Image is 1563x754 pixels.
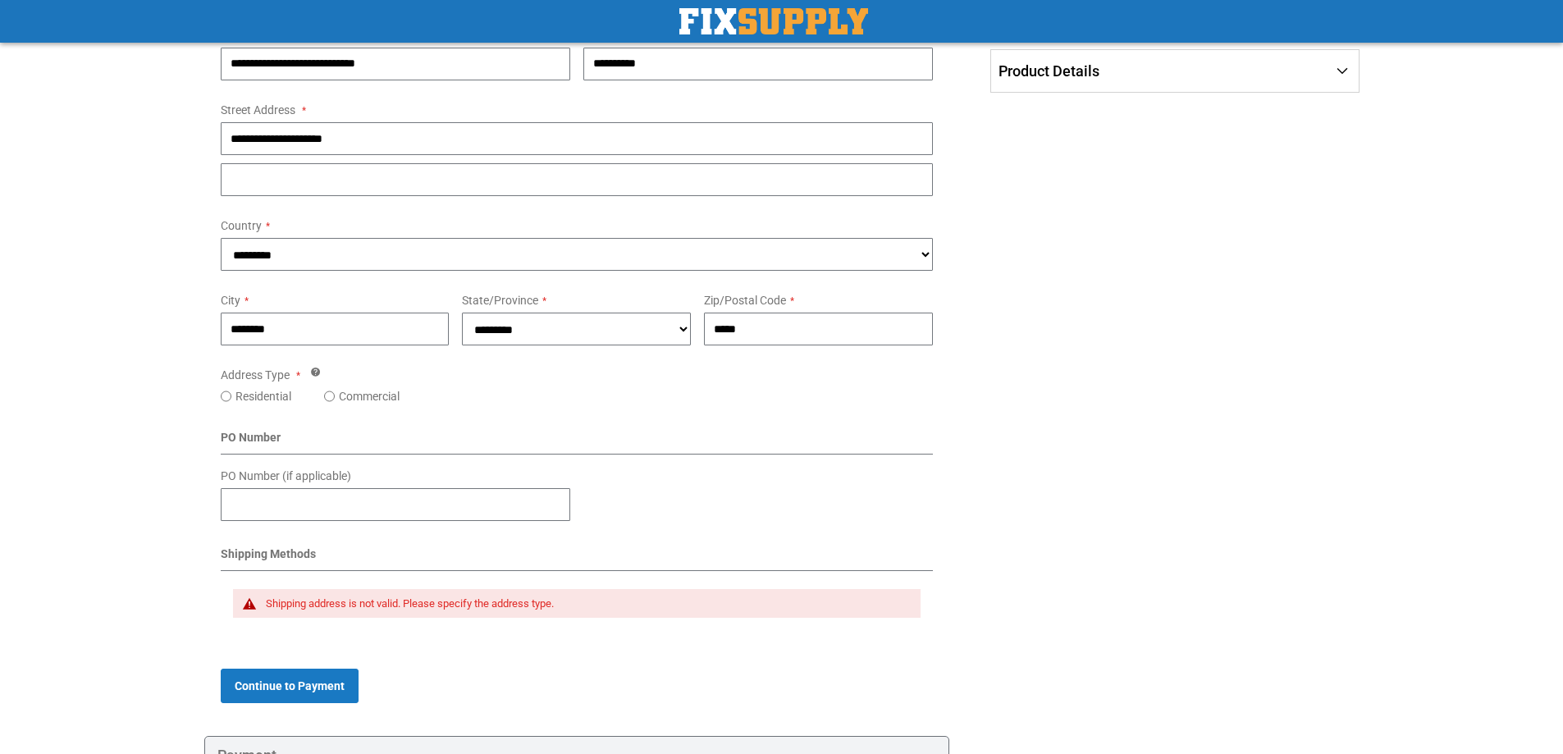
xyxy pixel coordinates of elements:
[339,388,400,404] label: Commercial
[221,294,240,307] span: City
[221,669,359,703] button: Continue to Payment
[221,368,290,382] span: Address Type
[221,469,351,482] span: PO Number (if applicable)
[704,294,786,307] span: Zip/Postal Code
[679,8,868,34] img: Fix Industrial Supply
[235,679,345,692] span: Continue to Payment
[221,103,295,117] span: Street Address
[221,219,262,232] span: Country
[999,62,1099,80] span: Product Details
[679,8,868,34] a: store logo
[462,294,538,307] span: State/Province
[235,388,291,404] label: Residential
[221,546,934,571] div: Shipping Methods
[266,597,905,610] div: Shipping address is not valid. Please specify the address type.
[221,429,934,455] div: PO Number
